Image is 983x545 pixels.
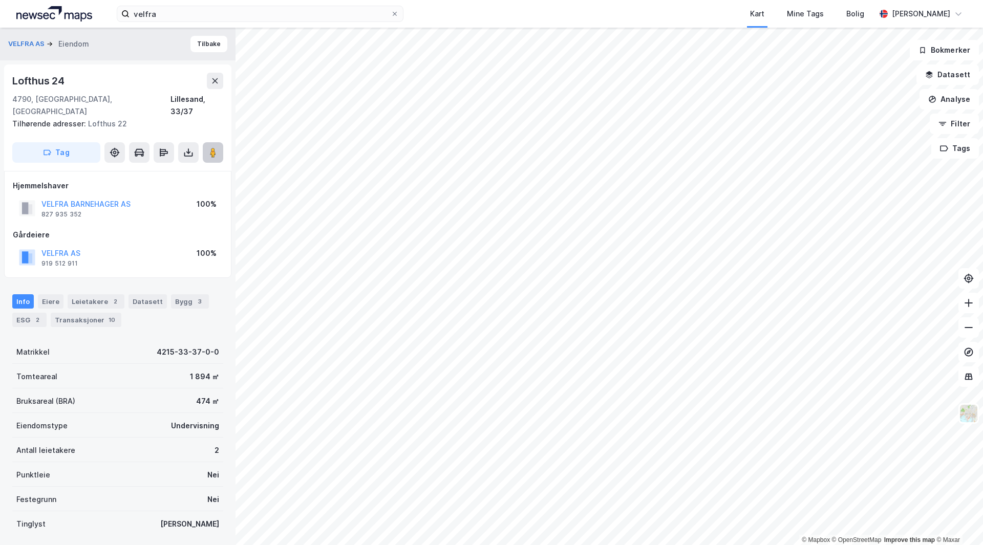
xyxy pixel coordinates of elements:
div: Transaksjoner [51,313,121,327]
div: Eiendom [58,38,89,50]
div: Punktleie [16,469,50,481]
div: 4215-33-37-0-0 [157,346,219,358]
div: 919 512 911 [41,259,78,268]
button: Tilbake [190,36,227,52]
div: Bolig [846,8,864,20]
button: Datasett [916,64,979,85]
div: 2 [215,444,219,456]
div: Kart [750,8,764,20]
div: Mine Tags [787,8,824,20]
button: Tags [931,138,979,159]
div: Tinglyst [16,518,46,530]
div: ESG [12,313,47,327]
iframe: Chat Widget [932,496,983,545]
img: logo.a4113a55bc3d86da70a041830d287a7e.svg [16,6,92,21]
button: Tag [12,142,100,163]
input: Søk på adresse, matrikkel, gårdeiere, leietakere eller personer [130,6,391,21]
img: Z [959,404,978,423]
div: Tomteareal [16,370,57,383]
div: [PERSON_NAME] [160,518,219,530]
div: 100% [197,247,217,259]
div: 2 [32,315,42,325]
div: Hjemmelshaver [13,180,223,192]
button: Bokmerker [910,40,979,60]
div: [PERSON_NAME] [892,8,950,20]
div: Lofthus 22 [12,118,215,130]
div: Datasett [129,294,167,309]
div: Antall leietakere [16,444,75,456]
div: Lofthus 24 [12,73,67,89]
div: 1 894 ㎡ [190,370,219,383]
div: 4790, [GEOGRAPHIC_DATA], [GEOGRAPHIC_DATA] [12,93,170,118]
div: Matrikkel [16,346,50,358]
div: Festegrunn [16,493,56,506]
button: Analyse [920,89,979,110]
button: VELFRA AS [8,39,47,49]
div: 2 [110,296,120,307]
div: Undervisning [171,420,219,432]
a: Mapbox [802,536,830,543]
div: 100% [197,198,217,210]
div: 474 ㎡ [196,395,219,407]
div: 10 [106,315,117,325]
div: Gårdeiere [13,229,223,241]
div: Info [12,294,34,309]
div: 827 935 352 [41,210,81,219]
div: Eiendomstype [16,420,68,432]
a: Improve this map [884,536,935,543]
div: Eiere [38,294,63,309]
div: Bygg [171,294,209,309]
div: Nei [207,493,219,506]
div: Leietakere [68,294,124,309]
div: Lillesand, 33/37 [170,93,223,118]
a: OpenStreetMap [832,536,882,543]
span: Tilhørende adresser: [12,119,88,128]
div: Bruksareal (BRA) [16,395,75,407]
div: 3 [195,296,205,307]
button: Filter [930,114,979,134]
div: Kontrollprogram for chat [932,496,983,545]
div: Nei [207,469,219,481]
